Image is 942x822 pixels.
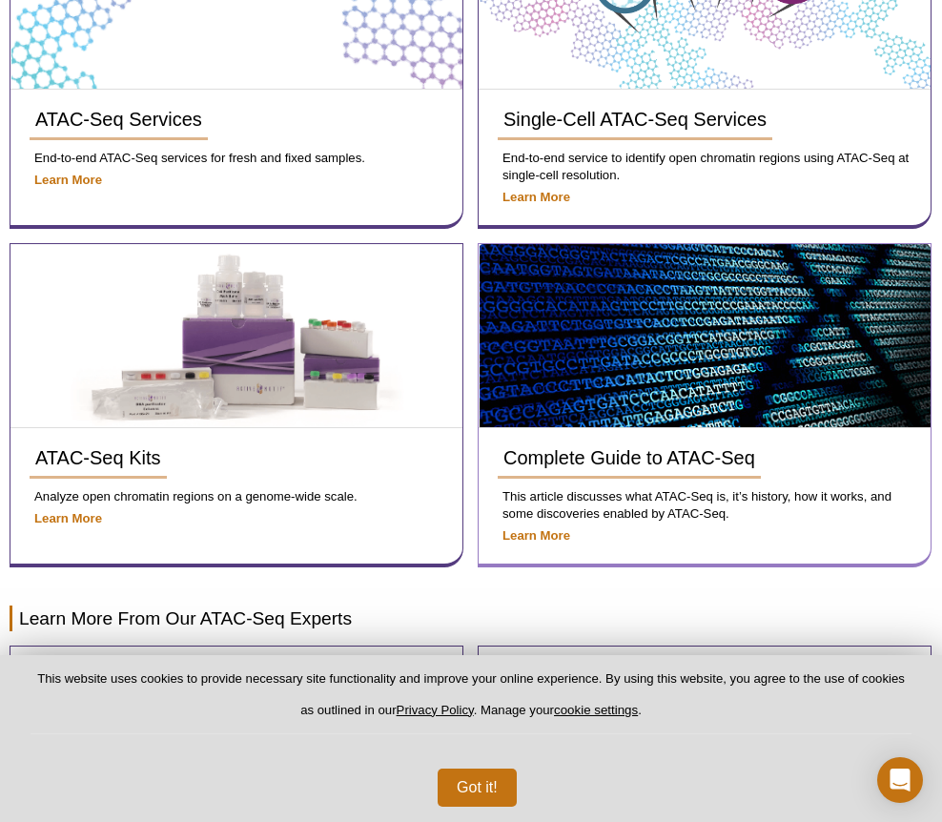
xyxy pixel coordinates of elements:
strong: Learn More [34,173,102,187]
a: ATAC-Seq Services [30,99,208,140]
div: Open Intercom Messenger [877,757,923,803]
a: ATAC-Seq Kits [30,438,167,479]
span: Complete Guide to ATAC-Seq [503,447,755,468]
a: Learn More [34,510,443,527]
h2: Learn More From Our ATAC-Seq Experts [10,606,932,631]
p: This article discusses what ATAC-Seq is, it’s history, how it works, and some discoveries enabled... [498,488,911,523]
a: Learn More [502,527,911,545]
p: End-to-end ATAC-Seq services for fresh and fixed samples. [30,150,443,167]
a: ATAC-Seq Kit [10,244,462,428]
p: End-to-end service to identify open chromatin regions using ATAC-Seq at single-cell resolution. [498,150,911,184]
a: Privacy Policy [397,703,474,717]
img: ATAC-Seq Kit [11,244,462,427]
a: Learn More [502,189,911,206]
img: Complete Guide to ATAC-Seq [480,244,931,427]
strong: Learn More [34,511,102,525]
button: Got it! [438,769,517,807]
span: ATAC-Seq Kits [35,447,161,468]
span: ATAC-Seq Services [35,109,202,130]
strong: Learn More [502,528,570,543]
button: cookie settings [554,703,638,717]
strong: Learn More [502,190,570,204]
span: Single-Cell ATAC-Seq Services [503,109,767,130]
a: Single-Cell ATAC-Seq Services [498,99,772,140]
a: Complete Guide to ATAC-Seq [498,438,761,479]
p: This website uses cookies to provide necessary site functionality and improve your online experie... [31,670,911,734]
a: Learn More [34,172,443,189]
p: Analyze open chromatin regions on a genome-wide scale. [30,488,443,505]
a: Complete Guide to ATAC-Seq [479,244,931,428]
